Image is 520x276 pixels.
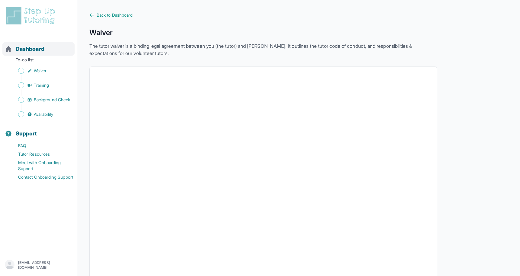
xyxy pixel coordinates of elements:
[5,67,77,75] a: Waiver
[16,129,37,138] span: Support
[2,35,75,56] button: Dashboard
[5,173,77,181] a: Contact Onboarding Support
[5,96,77,104] a: Background Check
[34,68,47,74] span: Waiver
[2,57,75,65] p: To-do list
[16,45,44,53] span: Dashboard
[89,42,437,57] p: The tutor waiver is a binding legal agreement between you (the tutor) and [PERSON_NAME]. It outli...
[5,158,77,173] a: Meet with Onboarding Support
[34,82,49,88] span: Training
[34,97,70,103] span: Background Check
[5,260,72,271] button: [EMAIL_ADDRESS][DOMAIN_NAME]
[5,45,44,53] a: Dashboard
[2,120,75,140] button: Support
[34,111,53,117] span: Availability
[5,141,77,150] a: FAQ
[18,260,72,270] p: [EMAIL_ADDRESS][DOMAIN_NAME]
[97,12,133,18] span: Back to Dashboard
[5,110,77,119] a: Availability
[5,150,77,158] a: Tutor Resources
[5,6,59,25] img: logo
[5,81,77,89] a: Training
[89,12,437,18] a: Back to Dashboard
[89,28,437,37] h1: Waiver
